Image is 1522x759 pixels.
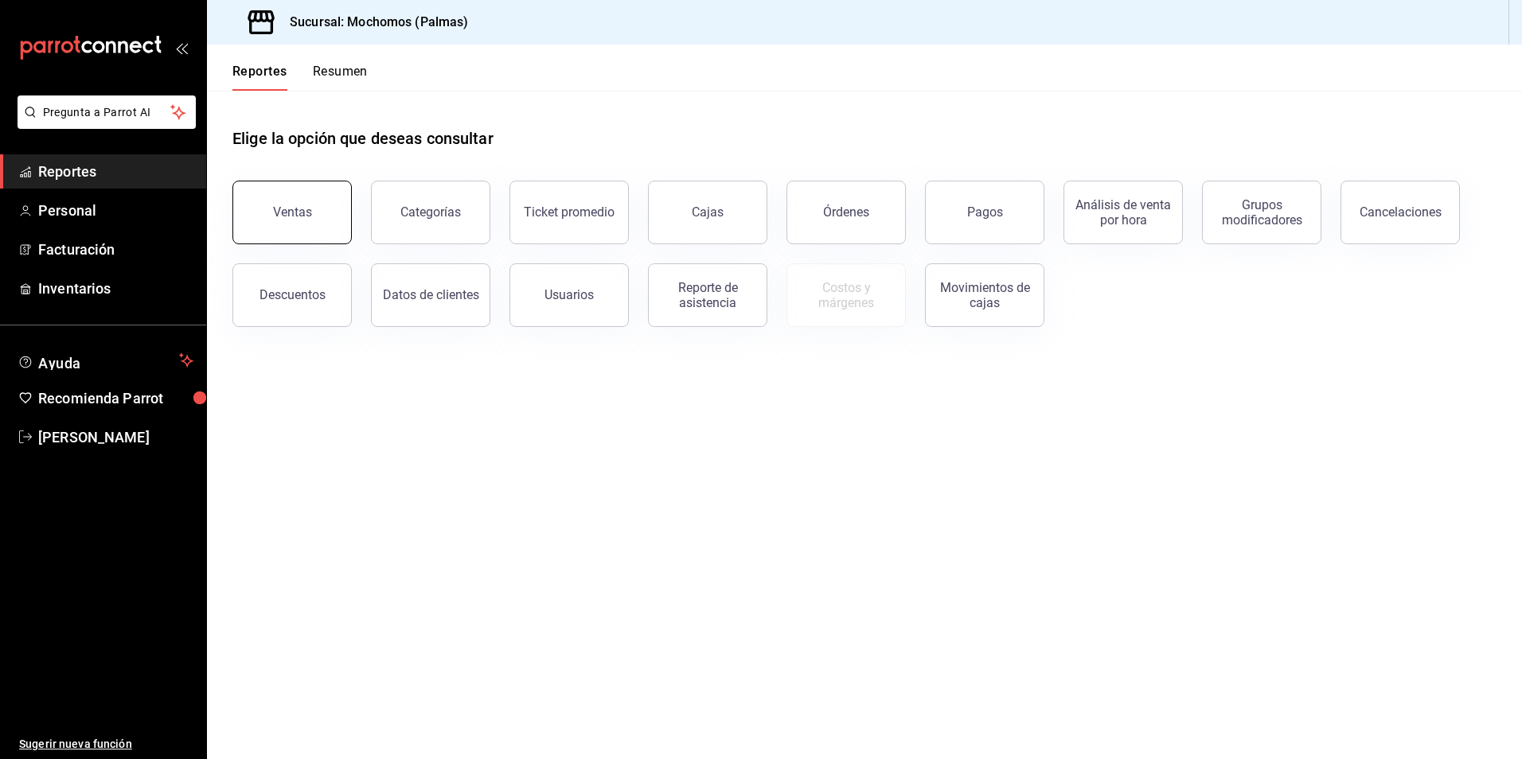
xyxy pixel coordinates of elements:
h1: Elige la opción que deseas consultar [232,127,494,150]
span: Recomienda Parrot [38,387,193,409]
div: Costos y márgenes [797,280,896,310]
button: Usuarios [509,263,629,327]
button: Órdenes [786,181,906,244]
button: Descuentos [232,263,352,327]
button: Ventas [232,181,352,244]
button: Cajas [648,181,767,244]
button: Análisis de venta por hora [1063,181,1183,244]
div: Grupos modificadores [1212,197,1311,228]
span: Inventarios [38,278,193,299]
span: Pregunta a Parrot AI [43,104,171,121]
div: Cancelaciones [1360,204,1442,220]
button: Pregunta a Parrot AI [18,95,196,129]
div: Datos de clientes [383,287,479,302]
span: Personal [38,200,193,221]
h3: Sucursal: Mochomos (Palmas) [277,13,469,32]
div: Descuentos [260,287,326,302]
button: Movimientos de cajas [925,263,1044,327]
span: Sugerir nueva función [19,736,193,753]
div: Reporte de asistencia [658,280,757,310]
button: Reporte de asistencia [648,263,767,327]
button: Cancelaciones [1341,181,1460,244]
div: Pagos [967,204,1003,220]
div: Categorías [400,204,461,220]
div: Cajas [692,204,724,220]
div: Movimientos de cajas [935,280,1034,310]
div: Análisis de venta por hora [1074,197,1173,228]
span: Facturación [38,239,193,260]
button: open_drawer_menu [175,41,188,54]
button: Ticket promedio [509,181,629,244]
span: Ayuda [38,351,173,370]
button: Pagos [925,181,1044,244]
div: Ventas [273,204,312,220]
div: Órdenes [823,204,869,220]
div: navigation tabs [232,64,368,91]
button: Datos de clientes [371,263,490,327]
div: Ticket promedio [524,204,615,220]
span: [PERSON_NAME] [38,426,193,448]
button: Resumen [313,64,368,91]
div: Usuarios [544,287,594,302]
a: Pregunta a Parrot AI [11,115,196,132]
button: Contrata inventarios para ver este reporte [786,263,906,327]
button: Reportes [232,64,287,91]
button: Categorías [371,181,490,244]
button: Grupos modificadores [1202,181,1321,244]
span: Reportes [38,161,193,182]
